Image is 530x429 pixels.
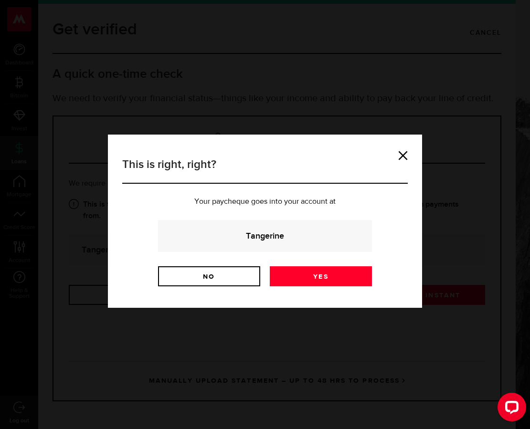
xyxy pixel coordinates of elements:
p: Your paycheque goes into your account at [122,198,408,206]
strong: Tangerine [171,230,359,242]
a: No [158,266,260,286]
h3: This is right, right? [122,156,408,184]
iframe: LiveChat chat widget [490,389,530,429]
a: Yes [270,266,372,286]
